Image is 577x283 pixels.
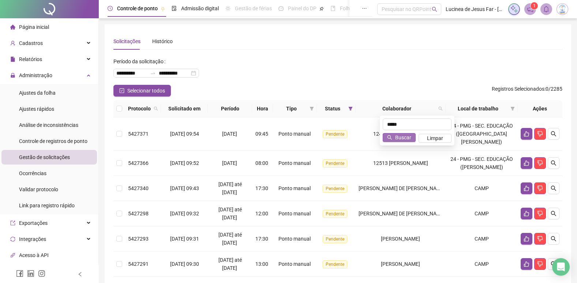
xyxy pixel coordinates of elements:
[348,106,353,111] span: filter
[278,185,311,191] span: Ponto manual
[113,37,140,45] div: Solicitações
[128,131,149,137] span: 5427371
[446,5,504,13] span: Lucinea de Jesus Far - [GEOGRAPHIC_DATA]
[19,24,49,30] span: Página inicial
[170,160,199,166] span: [DATE] 09:52
[10,220,15,226] span: export
[172,6,177,11] span: file-done
[537,185,543,191] span: dislike
[551,160,557,166] span: search
[128,185,149,191] span: 5427340
[537,131,543,137] span: dislike
[38,270,45,277] span: instagram
[10,73,15,78] span: lock
[330,6,336,11] span: book
[537,211,543,216] span: dislike
[278,160,311,166] span: Ponto manual
[16,270,23,277] span: facebook
[10,24,15,30] span: home
[154,106,158,111] span: search
[218,232,242,246] span: [DATE] até [DATE]
[551,261,557,267] span: search
[127,87,165,95] span: Selecionar todos
[551,211,557,216] span: search
[10,237,15,242] span: sync
[276,105,307,113] span: Tipo
[218,257,242,271] span: [DATE] até [DATE]
[19,138,87,144] span: Controle de registros de ponto
[310,106,314,111] span: filter
[161,7,165,11] span: pushpin
[381,261,420,267] span: [PERSON_NAME]
[323,185,347,193] span: Pendente
[308,103,315,114] span: filter
[362,6,367,11] span: ellipsis
[320,105,345,113] span: Status
[255,160,268,166] span: 08:00
[225,6,231,11] span: sun
[449,105,507,113] span: Local de trabalho
[551,236,557,242] span: search
[438,106,443,111] span: search
[446,151,518,176] td: 24 - PMG - SEC. EDUCAÇÃO ([PERSON_NAME])
[255,236,268,242] span: 17:30
[552,258,570,276] div: Open Intercom Messenger
[113,85,171,97] button: Selecionar todos
[446,226,518,252] td: CAMP
[524,211,529,216] span: like
[218,207,242,220] span: [DATE] até [DATE]
[510,5,518,13] img: sparkle-icon.fc2bf0ac1784a2077858766a79e2daf3.svg
[119,88,124,93] span: check-square
[255,211,268,216] span: 12:00
[437,103,444,114] span: search
[78,272,83,277] span: left
[10,57,15,62] span: file
[323,210,347,218] span: Pendente
[128,211,149,216] span: 5427298
[340,5,387,11] span: Folha de pagamento
[551,131,557,137] span: search
[113,56,168,67] label: Período da solicitação
[427,134,443,142] span: Limpar
[170,131,199,137] span: [DATE] 09:54
[19,122,78,128] span: Análise de inconsistências
[19,154,70,160] span: Gestão de solicitações
[551,185,557,191] span: search
[208,100,252,117] th: Período
[537,160,543,166] span: dislike
[108,6,113,11] span: clock-circle
[323,159,347,167] span: Pendente
[152,103,160,114] span: search
[19,220,48,226] span: Exportações
[323,260,347,268] span: Pendente
[492,86,544,92] span: Registros Selecionados
[128,160,149,166] span: 5427366
[10,41,15,46] span: user-add
[492,85,562,97] span: : 0 / 2285
[446,201,518,226] td: CAMP
[181,5,219,11] span: Admissão digital
[521,105,559,113] div: Ações
[150,70,156,76] span: to
[446,176,518,201] td: CAMP
[128,105,151,113] span: Protocolo
[557,4,568,15] img: 83834
[218,181,242,195] span: [DATE] até [DATE]
[128,236,149,242] span: 5427293
[510,106,515,111] span: filter
[395,133,411,141] span: Buscar
[170,211,199,216] span: [DATE] 09:32
[319,7,324,11] span: pushpin
[323,235,347,243] span: Pendente
[19,203,75,208] span: Link para registro rápido
[222,160,237,166] span: [DATE]
[419,134,452,143] button: Limpar
[347,103,354,114] span: filter
[524,131,529,137] span: like
[19,56,42,62] span: Relatórios
[278,6,284,11] span: dashboard
[524,185,529,191] span: like
[533,3,536,8] span: 1
[278,211,311,216] span: Ponto manual
[359,185,445,191] span: [PERSON_NAME] DE [PERSON_NAME]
